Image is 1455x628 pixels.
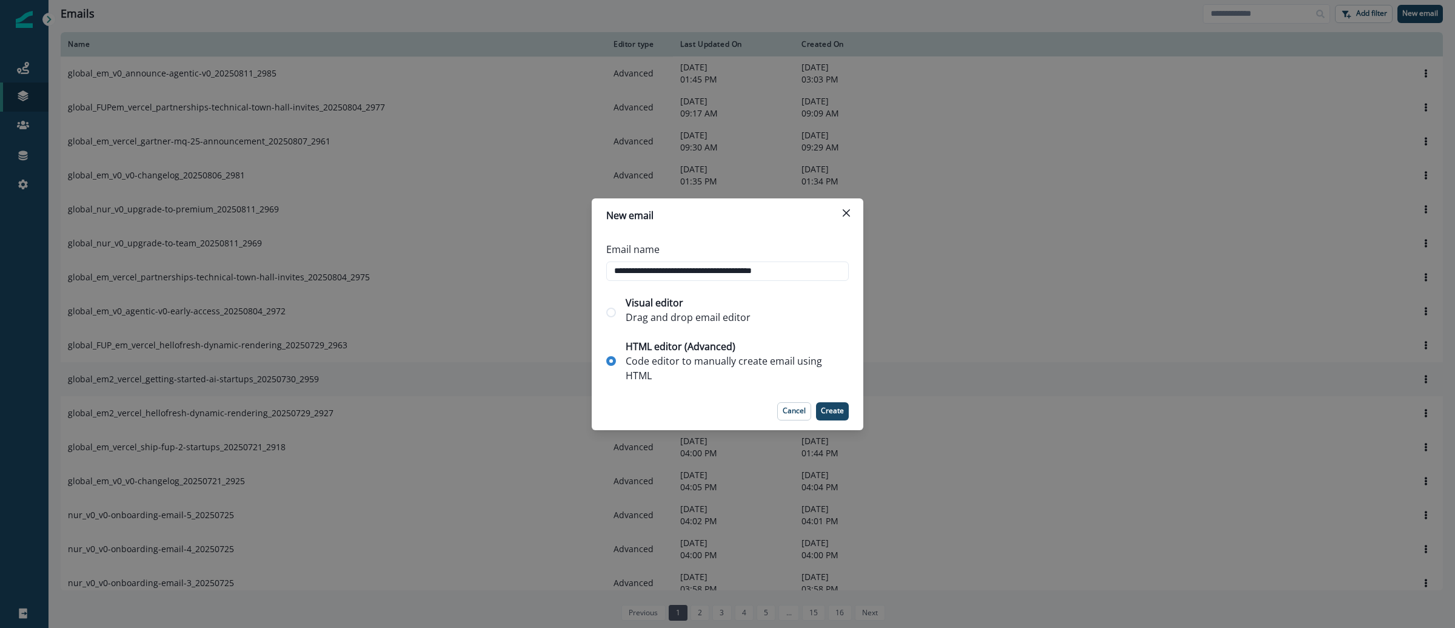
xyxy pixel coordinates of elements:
p: Visual editor [626,295,751,310]
p: New email [606,208,654,223]
p: Email name [606,242,660,257]
p: HTML editor (Advanced) [626,339,844,354]
p: Cancel [783,407,806,415]
button: Cancel [777,402,811,420]
p: Drag and drop email editor [626,310,751,325]
p: Create [821,407,844,415]
p: Code editor to manually create email using HTML [626,354,844,383]
button: Close [837,203,856,223]
button: Create [816,402,849,420]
